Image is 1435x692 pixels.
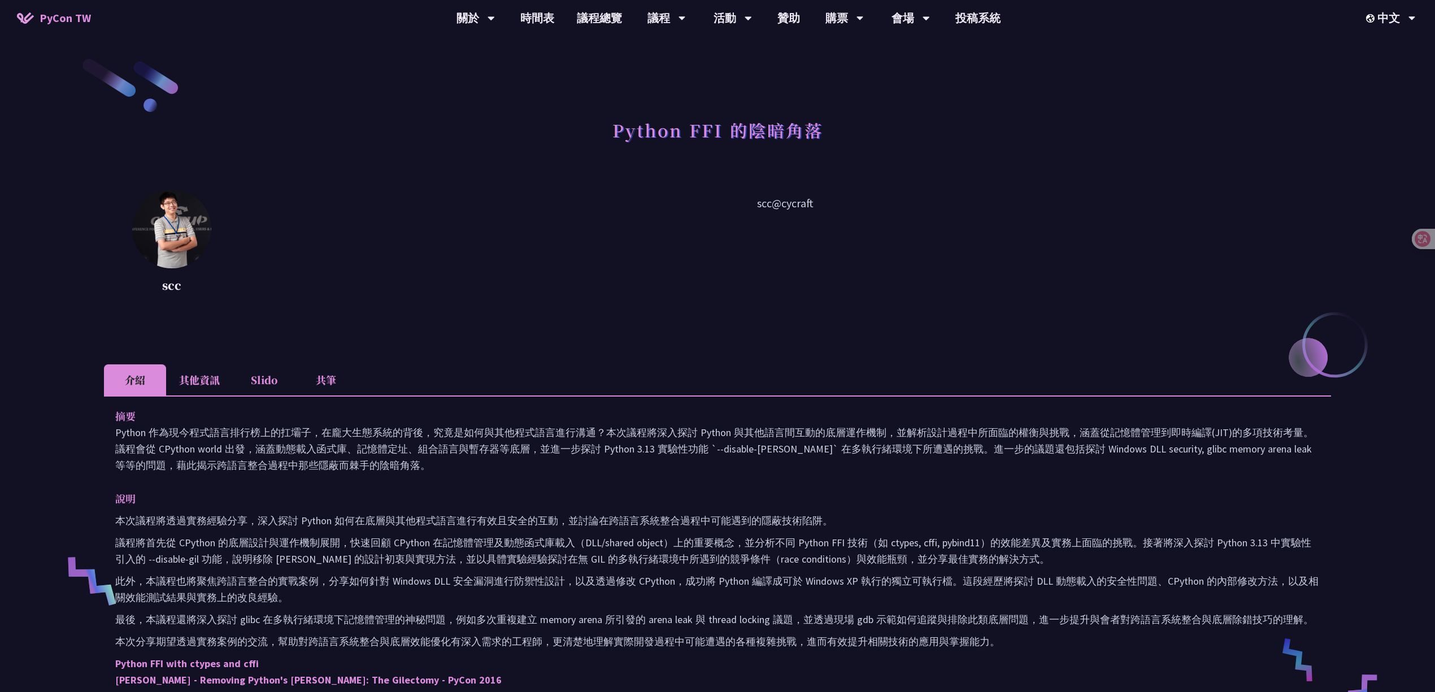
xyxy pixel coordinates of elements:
p: scc@cycraft [240,195,1331,297]
span: PyCon TW [40,10,91,27]
img: scc [132,189,211,268]
p: 本次分享期望透過實務案例的交流，幫助對跨語言系統整合與底層效能優化有深入需求的工程師，更清楚地理解實際開發過程中可能遭遇的各種複雜挑戰，進而有效提升相關技術的應用與掌握能力。 [115,633,1320,650]
li: 介紹 [104,364,166,395]
h1: Python FFI 的陰暗角落 [612,113,823,147]
a: Python FFI with ctypes and cffi [115,657,259,670]
p: 摘要 [115,408,1297,424]
a: [PERSON_NAME] - Removing Python's [PERSON_NAME]: The Gilectomy - PyCon 2016 [115,673,502,686]
p: 最後，本議程還將深入探討 glibc 在多執行緒環境下記憶體管理的神秘問題，例如多次重複建立 memory arena 所引發的 arena leak 與 thread locking 議題，並... [115,611,1320,628]
p: 說明 [115,490,1297,507]
li: 共筆 [295,364,357,395]
li: 其他資訊 [166,364,233,395]
p: 本次議程將透過實務經驗分享，深入探討 Python 如何在底層與其他程式語言進行有效且安全的互動，並討論在跨語言系統整合過程中可能遇到的隱蔽技術陷阱。 [115,512,1320,529]
p: 此外，本議程也將聚焦跨語言整合的實戰案例，分享如何針對 Windows DLL 安全漏洞進行防禦性設計，以及透過修改 CPython，成功將 Python 編譯成可於 Windows XP 執行... [115,573,1320,606]
p: Python 作為現今程式語言排行榜上的扛壩子，在龐大生態系統的背後，究竟是如何與其他程式語言進行溝通？本次議程將深入探討 Python 與其他語言間互動的底層運作機制，並解析設計過程中所面臨的... [115,424,1320,473]
a: PyCon TW [6,4,102,32]
p: 議程將首先從 CPython 的底層設計與運作機制展開，快速回顧 CPython 在記憶體管理及動態函式庫載入（DLL/shared object）上的重要概念，並分析不同 Python FFI... [115,534,1320,567]
li: Slido [233,364,295,395]
img: Home icon of PyCon TW 2025 [17,12,34,24]
p: scc [132,277,211,294]
img: Locale Icon [1366,14,1377,23]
